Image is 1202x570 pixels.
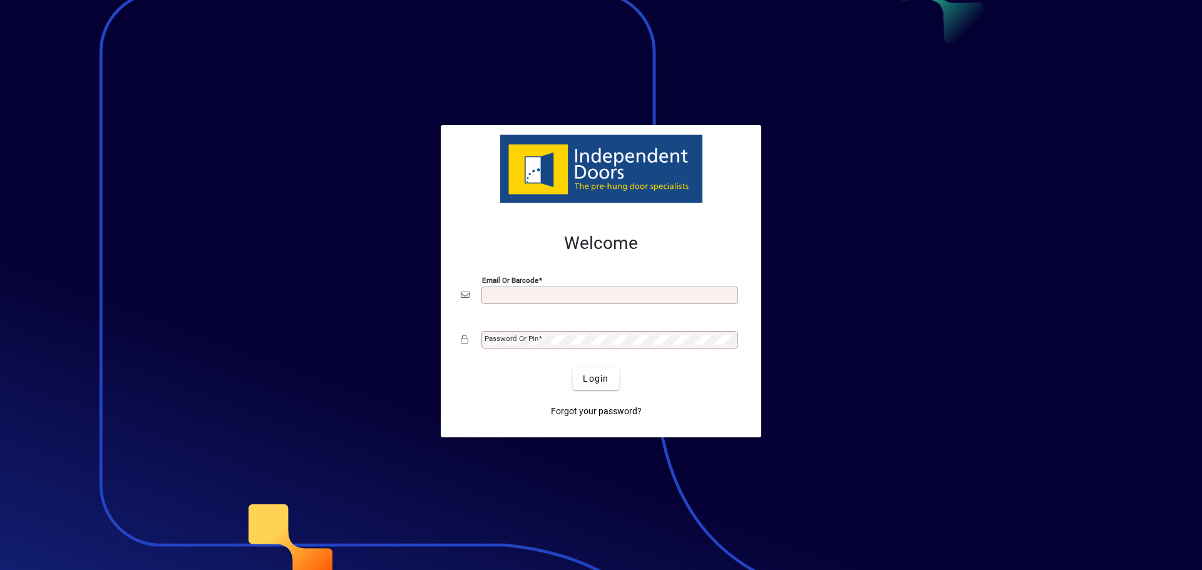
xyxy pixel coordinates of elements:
button: Login [573,367,619,390]
mat-label: Password or Pin [485,334,538,343]
mat-label: Email or Barcode [482,276,538,285]
span: Login [583,372,609,385]
span: Forgot your password? [551,405,642,418]
h2: Welcome [461,233,741,254]
a: Forgot your password? [546,400,647,422]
